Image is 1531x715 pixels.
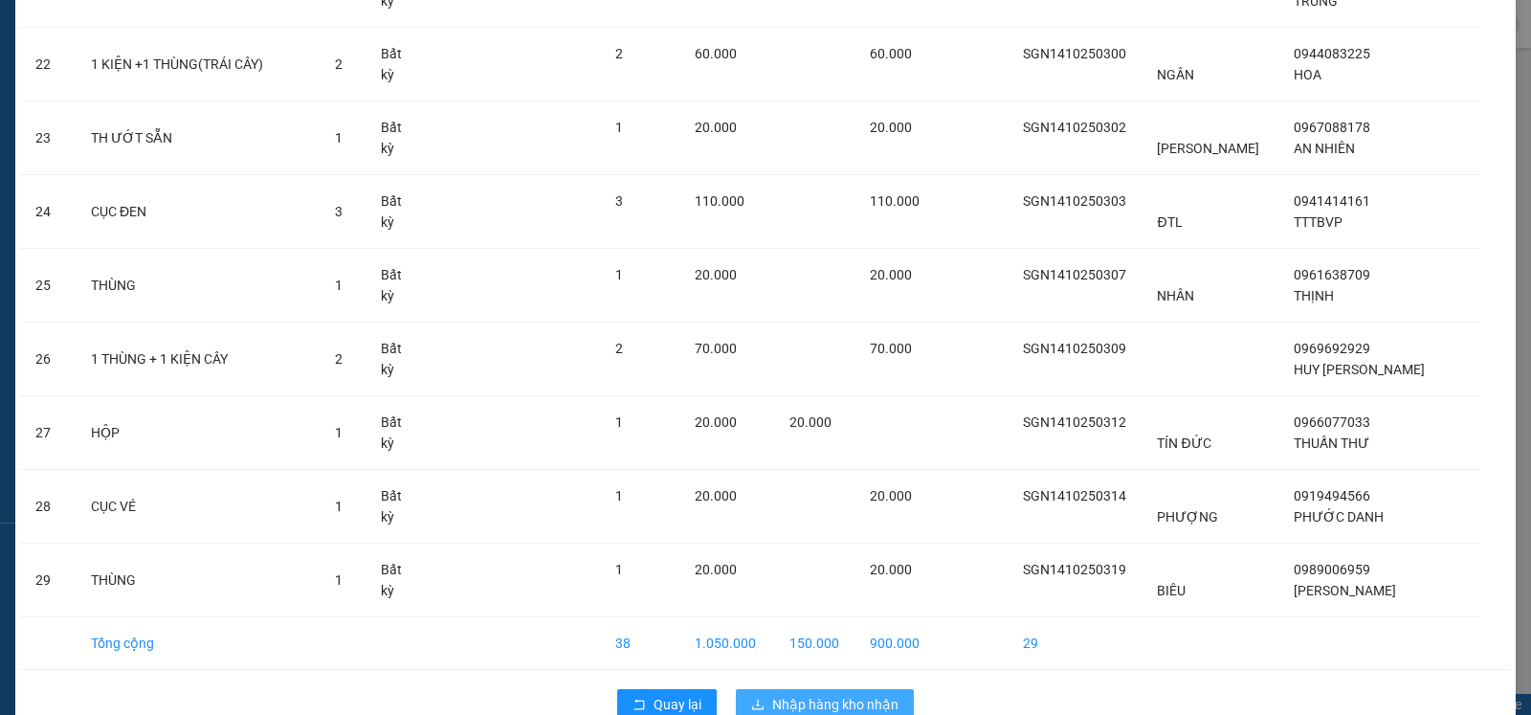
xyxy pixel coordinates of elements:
[366,249,433,323] td: Bất kỳ
[695,562,737,577] span: 20.000
[76,544,320,617] td: THÙNG
[1157,141,1259,156] span: [PERSON_NAME]
[870,488,912,503] span: 20.000
[1294,488,1370,503] span: 0919494566
[1294,414,1370,430] span: 0966077033
[1157,583,1186,598] span: BIÊU
[870,267,912,282] span: 20.000
[366,28,433,101] td: Bất kỳ
[1294,120,1370,135] span: 0967088178
[1294,562,1370,577] span: 0989006959
[1157,436,1210,451] span: TÍN ĐỨC
[20,28,76,101] td: 22
[1023,267,1126,282] span: SGN1410250307
[76,470,320,544] td: CỤC VÉ
[14,121,114,144] div: 20.000
[76,175,320,249] td: CỤC ĐEN
[1157,509,1218,525] span: PHƯỢNG
[1294,362,1425,377] span: HUY [PERSON_NAME]
[789,414,832,430] span: 20.000
[335,425,343,440] span: 1
[124,16,170,36] span: Nhận:
[1294,583,1396,598] span: [PERSON_NAME]
[870,120,912,135] span: 20.000
[615,120,623,135] span: 1
[854,617,935,670] td: 900.000
[335,278,343,293] span: 1
[366,101,433,175] td: Bất kỳ
[76,396,320,470] td: HỘP
[1023,488,1126,503] span: SGN1410250314
[20,249,76,323] td: 25
[679,617,774,670] td: 1.050.000
[16,16,111,62] div: Trà Vinh
[20,396,76,470] td: 27
[124,59,319,82] div: tieu nuong
[870,562,912,577] span: 20.000
[870,46,912,61] span: 60.000
[20,175,76,249] td: 24
[335,130,343,145] span: 1
[695,193,744,209] span: 110.000
[1008,617,1142,670] td: 29
[1023,341,1126,356] span: SGN1410250309
[1023,120,1126,135] span: SGN1410250302
[1294,193,1370,209] span: 0941414161
[1294,214,1342,230] span: TTTBVP
[335,56,343,72] span: 2
[1157,288,1194,303] span: NHÂN
[76,617,320,670] td: Tổng cộng
[76,101,320,175] td: TH ƯỚT SẴN
[870,341,912,356] span: 70.000
[124,82,319,109] div: 0932564075
[615,46,623,61] span: 2
[366,175,433,249] td: Bất kỳ
[600,617,679,670] td: 38
[366,470,433,544] td: Bất kỳ
[615,193,623,209] span: 3
[366,544,433,617] td: Bất kỳ
[335,572,343,588] span: 1
[1157,67,1194,82] span: NGÂN
[695,414,737,430] span: 20.000
[1294,341,1370,356] span: 0969692929
[870,193,920,209] span: 110.000
[76,28,320,101] td: 1 KIỆN +1 THÙNG(TRÁI CÂY)
[16,18,46,38] span: Gửi:
[1294,509,1384,525] span: PHƯỚC DANH
[1023,414,1126,430] span: SGN1410250312
[76,249,320,323] td: THÙNG
[20,544,76,617] td: 29
[695,46,737,61] span: 60.000
[14,123,44,143] span: CR :
[1023,46,1126,61] span: SGN1410250300
[772,694,899,715] span: Nhập hàng kho nhận
[1294,267,1370,282] span: 0961638709
[1023,562,1126,577] span: SGN1410250319
[615,267,623,282] span: 1
[124,16,319,59] div: [GEOGRAPHIC_DATA]
[615,341,623,356] span: 2
[1294,436,1369,451] span: THUẤN THƯ
[695,341,737,356] span: 70.000
[1294,67,1321,82] span: HOA
[1294,141,1355,156] span: AN NHIÊN
[20,101,76,175] td: 23
[654,694,701,715] span: Quay lại
[20,470,76,544] td: 28
[366,323,433,396] td: Bất kỳ
[695,488,737,503] span: 20.000
[615,488,623,503] span: 1
[695,120,737,135] span: 20.000
[615,562,623,577] span: 1
[335,351,343,367] span: 2
[335,499,343,514] span: 1
[774,617,854,670] td: 150.000
[632,698,646,713] span: rollback
[20,323,76,396] td: 26
[1023,193,1126,209] span: SGN1410250303
[335,204,343,219] span: 3
[1294,288,1334,303] span: THỊNH
[695,267,737,282] span: 20.000
[1157,214,1182,230] span: ĐTL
